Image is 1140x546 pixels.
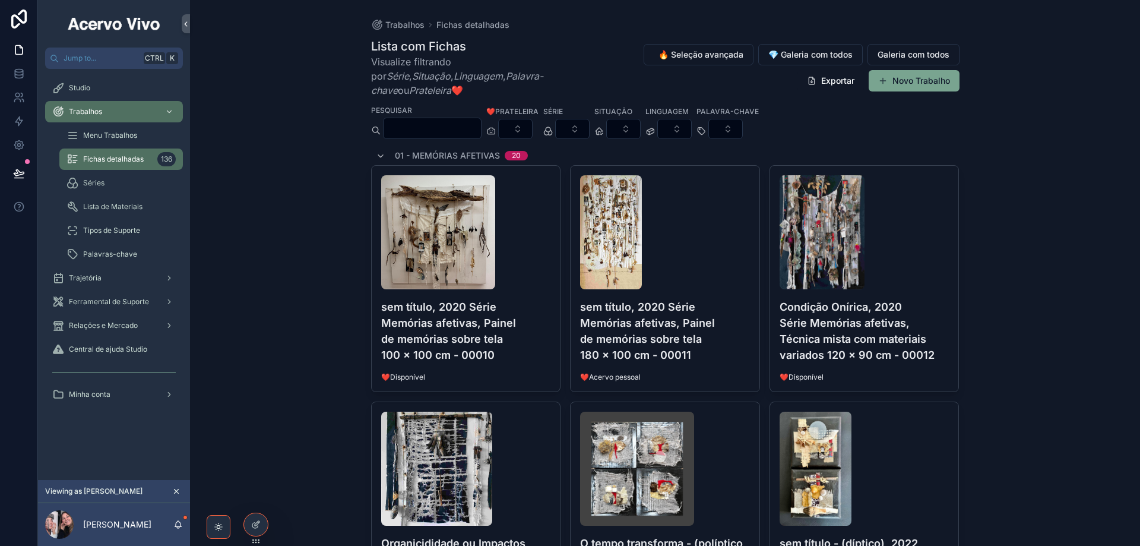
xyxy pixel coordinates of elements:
[45,101,183,122] a: Trabalhos
[45,48,183,69] button: Jump to...CtrlK
[45,487,142,496] span: Viewing as [PERSON_NAME]
[69,345,147,354] span: Central de ajuda Studio
[59,149,183,170] a: Fichas detalhadas136
[59,172,183,194] a: Séries
[768,49,853,61] span: 💎 Galeria com todos
[83,250,137,259] span: Palavras-chave
[797,70,864,91] button: Exportar
[45,384,183,405] a: Minha conta
[769,165,959,392] a: Denise-Giacomoni---Condição-Onírica,-2020-Série-Memórias-afetivas,-Técnica-mista-com-materiais-va...
[780,412,851,526] img: Denise-Giacomoni---sem-título---díptico,-2022-Série-Memórias-afetivas,-Painel-de-memórias-sobre-t...
[83,519,151,531] p: [PERSON_NAME]
[83,131,137,140] span: Menu Trabalhos
[580,299,750,363] h4: sem título, 2020 Série Memórias afetivas, Painel de memórias sobre tela 180 x 100 cm - 00011
[580,412,694,526] img: Denise-Giacomoni---O-tempo-transforma---políptico---4x,-2022-Série-Memórias-afetivas,-Painel-de-m...
[486,106,539,116] label: ❤️Prateleira
[45,291,183,313] a: Ferramental de Suporte
[594,106,632,116] label: Situação
[45,339,183,360] a: Central de ajuda Studio
[59,244,183,265] a: Palavras-chave
[869,70,959,91] button: Novo Trabalho
[580,373,750,382] span: ❤️Acervo pessoal
[606,119,641,139] button: Select Button
[454,70,503,82] em: Linguagem
[38,69,190,421] div: scrollable content
[780,373,949,382] span: ❤️Disponível
[83,178,104,188] span: Séries
[144,52,165,64] span: Ctrl
[371,105,412,115] label: Pesquisar
[409,84,451,96] em: Prateleira
[371,19,425,31] a: Trabalhos
[83,202,142,212] span: Lista de Materiais
[385,19,425,31] span: Trabalhos
[780,299,949,363] h4: Condição Onírica, 2020 Série Memórias afetivas, Técnica mista com materiais variados 120 x 90 cm ...
[381,175,495,289] img: Denise-Giacomoni---sem-título,-2020-Série-Memórias-afetivas,-Painel-de-memórias-sobre-tela-100-x-...
[412,70,451,82] em: Situação
[83,154,144,164] span: Fichas detalhadas
[644,44,753,65] button: 🔥 Seleção avançada
[69,107,102,116] span: Trabalhos
[69,83,90,93] span: Studio
[878,49,949,61] span: Galeria com todos
[64,53,139,63] span: Jump to...
[69,273,102,283] span: Trajetória
[371,70,543,96] em: Palavra-chave
[498,119,533,139] button: Select Button
[381,412,492,526] img: Denise-Giacomoni---Organicididade-ou-Impactos-Antrópicos,-2021-Série-Memórias-afetivas,-Técnica-m...
[83,226,140,235] span: Tipos de Suporte
[45,267,183,289] a: Trajetória
[45,315,183,336] a: Relações e Mercado
[436,19,509,31] a: Fichas detalhadas
[758,44,863,65] button: 💎 Galeria com todos
[69,297,149,307] span: Ferramental de Suporte
[395,150,500,162] span: 01 - Memórias afetivas
[570,165,760,392] a: Denise-Giacomoni---sem-título,-2020-Série-Memórias-afetivas,-Painel-de-memórias-sobre-tela-180-x-...
[371,165,561,392] a: Denise-Giacomoni---sem-título,-2020-Série-Memórias-afetivas,-Painel-de-memórias-sobre-tela-100-x-...
[45,77,183,99] a: Studio
[157,152,176,166] div: 136
[59,196,183,217] a: Lista de Materiais
[381,299,551,363] h4: sem título, 2020 Série Memórias afetivas, Painel de memórias sobre tela 100 x 100 cm - 00010
[645,106,689,116] label: Linguagem
[66,14,162,33] img: App logo
[658,49,743,61] span: 🔥 Seleção avançada
[371,55,613,97] span: Visualize filtrando por , , , ou ❤️
[708,119,743,139] button: Select Button
[387,70,409,82] em: Série
[59,125,183,146] a: Menu Trabalhos
[780,175,865,289] img: Denise-Giacomoni---Condição-Onírica,-2020-Série-Memórias-afetivas,-Técnica-mista-com-materiais-va...
[371,38,613,55] h1: Lista com Fichas
[69,321,138,330] span: Relações e Mercado
[512,151,521,160] div: 20
[69,390,110,399] span: Minha conta
[580,175,642,289] img: Denise-Giacomoni---sem-título,-2020-Série-Memórias-afetivas,-Painel-de-memórias-sobre-tela-180-x-...
[59,220,183,241] a: Tipos de Suporte
[555,119,590,139] button: Select Button
[381,373,551,382] span: ❤️Disponível
[543,106,563,116] label: Série
[167,53,177,63] span: K
[696,106,759,116] label: Palavra-chave
[657,119,692,139] button: Select Button
[867,44,959,65] button: Galeria com todos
